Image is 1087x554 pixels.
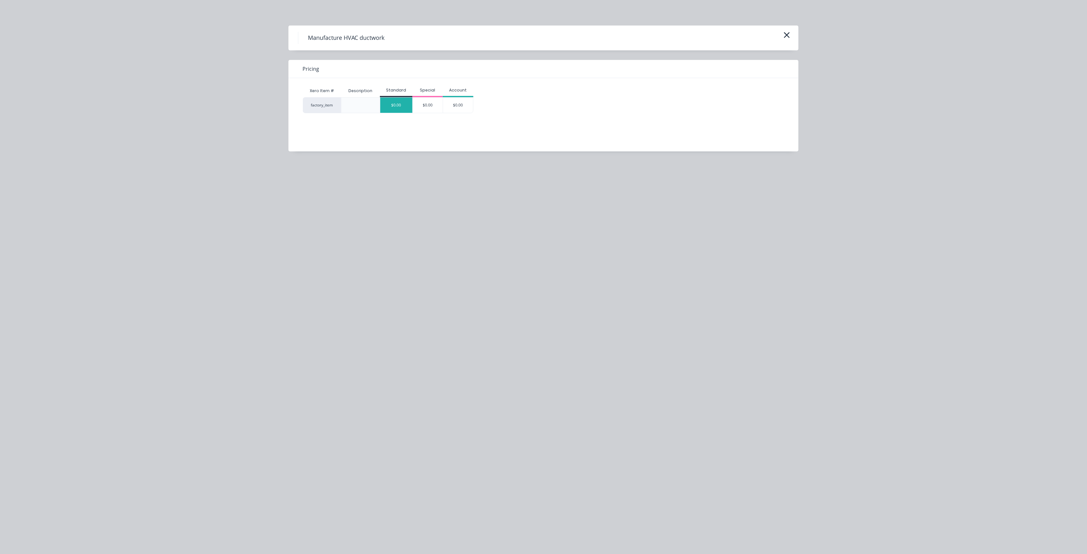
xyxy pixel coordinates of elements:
[412,87,443,93] div: Special
[413,98,443,113] div: $0.00
[303,97,341,113] div: factory_item
[443,98,473,113] div: $0.00
[298,32,394,44] h4: Manufacture HVAC ductwork
[443,87,473,93] div: Account
[303,84,341,97] div: Xero Item #
[380,98,412,113] div: $0.00
[303,65,319,73] span: Pricing
[343,83,377,99] div: Description
[380,87,412,93] div: Standard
